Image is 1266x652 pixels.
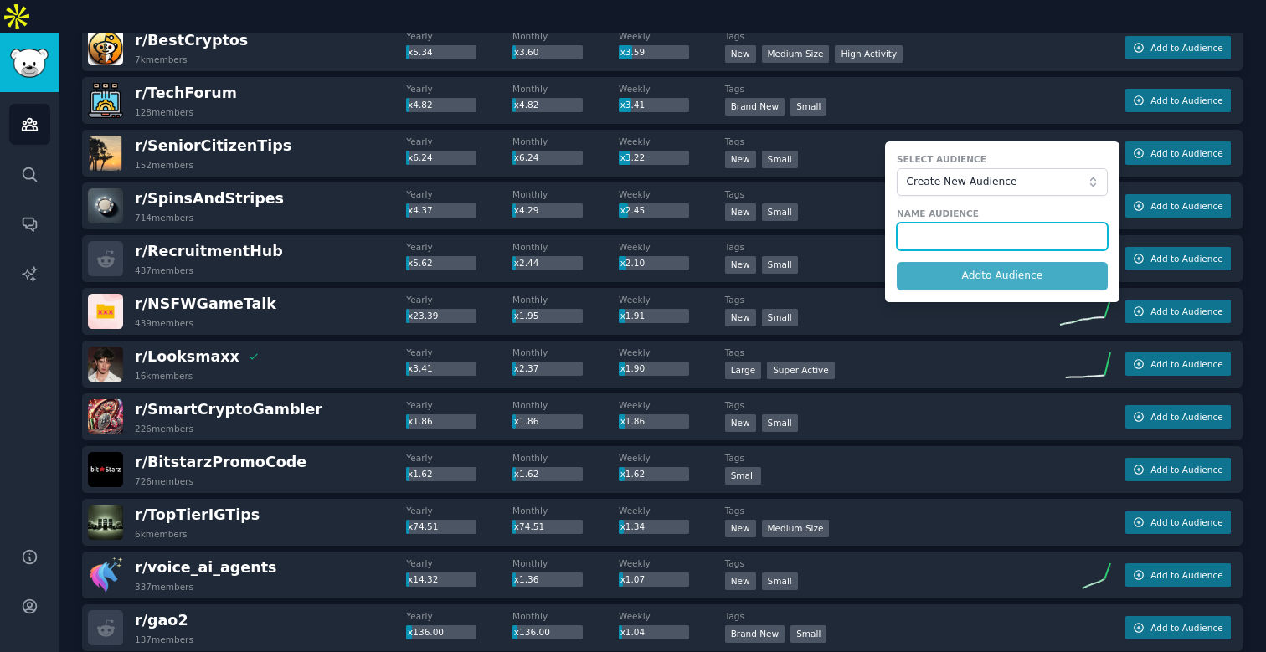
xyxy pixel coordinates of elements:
dt: Monthly [512,452,619,464]
span: r/ BitstarzPromoCode [135,454,306,470]
span: x4.37 [408,205,433,215]
div: New [725,572,756,590]
dt: Monthly [512,610,619,622]
span: Add to Audience [1150,147,1222,159]
span: x1.90 [620,363,646,373]
span: Add to Audience [1150,305,1222,317]
div: 137 members [135,634,193,645]
dt: Tags [725,30,1043,42]
img: NSFWGameTalk [88,294,123,329]
dt: Tags [725,83,1043,95]
div: Small [790,98,826,116]
span: r/ TechForum [135,85,237,101]
div: New [725,309,756,326]
button: Add to Audience [1125,511,1231,534]
button: Add to Audience [1125,458,1231,481]
dt: Monthly [512,347,619,358]
div: New [725,151,756,168]
div: New [725,414,756,432]
img: SmartCryptoGambler [88,399,123,434]
span: Add to Audience [1150,42,1222,54]
dt: Yearly [406,557,512,569]
div: 16k members [135,370,193,382]
span: x1.36 [514,574,539,584]
span: Add to Audience [1150,464,1222,475]
span: x1.04 [620,627,646,637]
div: Small [762,256,798,274]
div: Small [762,203,798,221]
dt: Yearly [406,83,512,95]
img: SeniorCitizenTips [88,136,123,171]
dt: Weekly [619,188,725,200]
button: Add to Audience [1125,141,1231,165]
div: Small [762,151,798,168]
dt: Yearly [406,610,512,622]
span: x5.62 [408,258,433,268]
span: x14.32 [408,574,438,584]
span: r/ SmartCryptoGambler [135,401,322,418]
span: r/ Looksmaxx [135,348,239,365]
span: x1.07 [620,574,646,584]
span: r/ SpinsAndStripes [135,190,284,207]
img: TopTierIGTips [88,505,123,540]
span: r/ NSFWGameTalk [135,295,276,312]
dt: Tags [725,294,1043,305]
span: x3.60 [514,47,539,57]
div: New [725,520,756,537]
img: GummySearch logo [10,49,49,78]
div: Medium Size [762,45,830,63]
span: x3.59 [620,47,646,57]
button: Add to Audience [1125,352,1231,376]
dt: Monthly [512,188,619,200]
button: Add to Audience [1125,89,1231,112]
div: Small [725,467,761,485]
span: x1.62 [620,469,646,479]
div: 726 members [135,475,193,487]
span: x2.37 [514,363,539,373]
dt: Yearly [406,30,512,42]
span: x2.45 [620,205,646,215]
dt: Monthly [512,83,619,95]
img: BestCryptos [88,30,123,65]
button: Add to Audience [1125,36,1231,59]
span: x4.29 [514,205,539,215]
span: x74.51 [514,521,544,531]
span: r/ voice_ai_agents [135,559,276,576]
span: Add to Audience [1150,569,1222,581]
dt: Monthly [512,241,619,253]
span: x6.24 [514,152,539,162]
dt: Yearly [406,399,512,411]
dt: Tags [725,557,1043,569]
dt: Yearly [406,241,512,253]
span: x1.62 [514,469,539,479]
button: Add to Audience [1125,616,1231,639]
div: 7k members [135,54,188,65]
span: x136.00 [514,627,550,637]
span: r/ SeniorCitizenTips [135,137,291,154]
div: 152 members [135,159,193,171]
img: voice_ai_agents [88,557,123,593]
dt: Yearly [406,294,512,305]
span: Add to Audience [1150,253,1222,264]
div: 226 members [135,423,193,434]
span: x1.91 [620,311,646,321]
dt: Tags [725,610,1043,622]
span: x3.22 [620,152,646,162]
span: x74.51 [408,521,438,531]
dt: Tags [725,399,1043,411]
dt: Monthly [512,399,619,411]
span: r/ RecruitmentHub [135,243,283,259]
dt: Weekly [619,83,725,95]
dt: Monthly [512,557,619,569]
span: Add to Audience [1150,200,1222,212]
span: Add to Audience [1150,411,1222,423]
dt: Yearly [406,452,512,464]
span: x1.95 [514,311,539,321]
span: x2.10 [620,258,646,268]
div: Medium Size [762,520,830,537]
dt: Weekly [619,30,725,42]
div: 128 members [135,106,193,118]
dt: Weekly [619,557,725,569]
div: New [725,203,756,221]
div: Small [762,572,798,590]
